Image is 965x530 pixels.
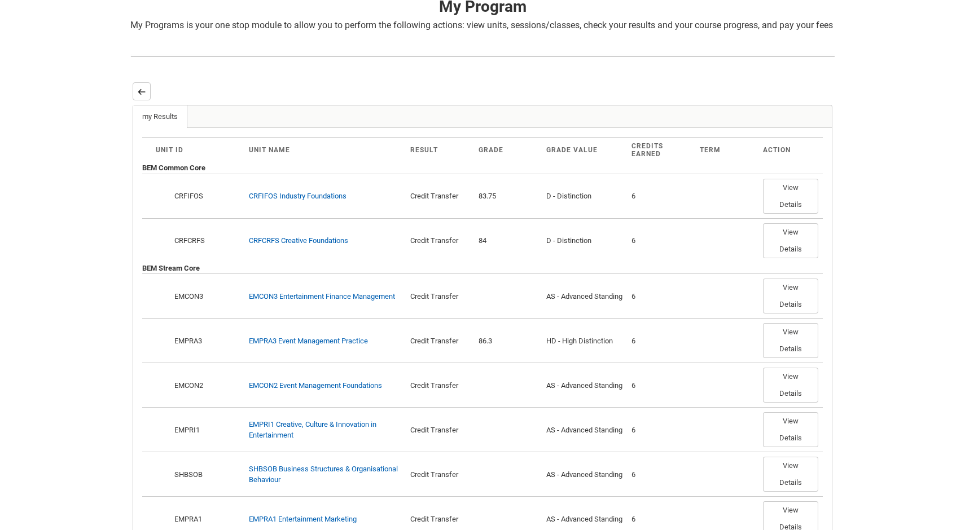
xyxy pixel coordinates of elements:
div: EMCON2 Event Management Foundations [249,380,382,391]
div: AS - Advanced Standing [546,425,622,436]
button: View Details [763,457,818,492]
button: View Details [763,179,818,214]
div: Credit Transfer [410,380,470,391]
div: 6 [631,191,691,202]
div: EMPRI1 [173,425,240,436]
div: Credit Transfer [410,425,470,436]
div: 6 [631,514,691,525]
div: 86.3 [479,335,538,347]
div: EMPRA1 [173,514,240,525]
button: View Details [763,368,818,403]
a: CRFCRFS Creative Foundations [249,236,348,245]
div: 6 [631,235,691,246]
div: AS - Advanced Standing [546,291,622,302]
div: Grade [479,146,538,154]
div: Result [410,146,470,154]
button: Back [133,82,151,100]
div: D - Distinction [546,191,622,202]
div: Credit Transfer [410,235,470,246]
button: View Details [763,279,818,313]
b: BEM Common Core [142,164,205,172]
div: 6 [631,335,691,347]
div: Credit Transfer [410,291,470,302]
a: EMPRA3 Event Management Practice [249,337,368,345]
div: EMPRA3 [173,335,240,347]
div: CRFCRFS Creative Foundations [249,235,348,246]
div: 6 [631,291,691,302]
a: EMCON2 Event Management Foundations [249,381,382,390]
div: 84 [479,235,538,246]
div: Action [763,146,809,154]
a: EMCON3 Entertainment Finance Management [249,292,395,301]
div: EMPRI1 Creative, Culture & Innovation in Entertainment [249,419,401,441]
div: Credit Transfer [410,469,470,480]
a: SHBSOB Business Structures & Organisational Behaviour [249,465,398,484]
div: SHBSOB [173,469,240,480]
div: CRFIFOS [173,191,240,202]
div: Credits Earned [631,142,691,158]
div: Unit ID [156,146,240,154]
div: 6 [631,425,691,436]
b: BEM Stream Core [142,264,200,272]
div: Unit Name [249,146,401,154]
button: View Details [763,223,818,258]
div: SHBSOB Business Structures & Organisational Behaviour [249,463,401,485]
span: My Programs is your one stop module to allow you to perform the following actions: view units, se... [130,20,833,30]
button: View Details [763,412,818,447]
div: AS - Advanced Standing [546,380,622,391]
div: HD - High Distinction [546,335,622,347]
div: 83.75 [479,191,538,202]
div: AS - Advanced Standing [546,469,622,480]
div: Grade Value [546,146,622,154]
div: EMCON2 [173,380,240,391]
div: EMPRA1 Entertainment Marketing [249,514,357,525]
div: 6 [631,380,691,391]
div: EMCON3 Entertainment Finance Management [249,291,395,302]
div: EMPRA3 Event Management Practice [249,335,368,347]
div: Credit Transfer [410,191,470,202]
a: EMPRI1 Creative, Culture & Innovation in Entertainment [249,420,376,440]
div: CRFCRFS [173,235,240,246]
a: CRFIFOS Industry Foundations [249,192,346,200]
div: D - Distinction [546,235,622,246]
div: AS - Advanced Standing [546,514,622,525]
div: Term [700,146,754,154]
button: View Details [763,323,818,358]
div: EMCON3 [173,291,240,302]
a: EMPRA1 Entertainment Marketing [249,515,357,523]
div: Credit Transfer [410,335,470,347]
a: my Results [133,105,187,128]
div: 6 [631,469,691,480]
img: REDU_GREY_LINE [130,50,835,62]
div: Credit Transfer [410,514,470,525]
div: CRFIFOS Industry Foundations [249,191,346,202]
